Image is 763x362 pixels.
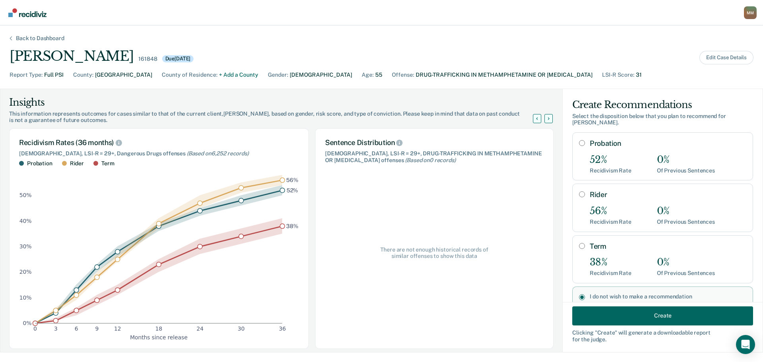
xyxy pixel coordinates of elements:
[10,48,134,64] div: [PERSON_NAME]
[95,71,152,79] div: [GEOGRAPHIC_DATA]
[699,51,753,64] button: Edit Case Details
[287,187,298,193] text: 52%
[19,192,32,198] text: 50%
[9,110,542,124] div: This information represents outcomes for cases similar to that of the current client, [PERSON_NAM...
[95,325,99,332] text: 9
[572,329,753,343] div: Clicking " Create " will generate a downloadable report for the judge.
[362,71,374,79] div: Age :
[657,270,715,277] div: Of Previous Sentences
[657,154,715,166] div: 0%
[590,257,631,268] div: 38%
[405,157,455,163] span: (Based on 0 records )
[590,219,631,225] div: Recidivism Rate
[70,160,84,167] div: Rider
[130,334,188,340] text: Months since release
[657,219,715,225] div: Of Previous Sentences
[162,71,217,79] div: County of Residence :
[54,325,58,332] text: 3
[286,176,298,183] text: 56%
[590,205,631,217] div: 56%
[590,167,631,174] div: Recidivism Rate
[19,243,32,250] text: 30%
[325,150,544,164] div: [DEMOGRAPHIC_DATA], LSI-R = 29+, DRUG-TRAFFICKING IN METHAMPHETAMINE OR [MEDICAL_DATA] offenses
[290,71,352,79] div: [DEMOGRAPHIC_DATA]
[19,150,299,157] div: [DEMOGRAPHIC_DATA], LSI-R = 29+, Dangerous Drugs offenses
[590,190,746,199] label: Rider
[636,71,642,79] div: 31
[19,269,32,275] text: 20%
[187,150,249,157] span: (Based on 6,252 records )
[44,71,64,79] div: Full PSI
[392,71,414,79] div: Offense :
[162,55,194,62] div: Due [DATE]
[19,138,299,147] div: Recidivism Rates (36 months)
[744,6,757,19] div: M M
[130,334,188,340] g: x-axis label
[73,71,93,79] div: County :
[75,325,78,332] text: 6
[657,167,715,174] div: Of Previous Sentences
[590,154,631,166] div: 52%
[6,35,74,42] div: Back to Dashboard
[744,6,757,19] button: Profile dropdown button
[590,293,746,300] label: I do not wish to make a recommendation
[33,325,286,332] g: x-axis tick label
[196,325,203,332] text: 24
[378,246,491,260] span: There are not enough historical records of similar offenses to show this data
[138,56,157,62] div: 161848
[27,160,52,167] div: Probation
[19,217,32,224] text: 40%
[736,335,755,354] div: Open Intercom Messenger
[155,325,163,332] text: 18
[657,257,715,268] div: 0%
[238,325,245,332] text: 30
[114,325,121,332] text: 12
[23,320,32,326] text: 0%
[268,71,288,79] div: Gender :
[9,96,542,109] div: Insights
[375,71,382,79] div: 55
[572,99,753,111] div: Create Recommendations
[279,325,286,332] text: 36
[286,176,298,229] g: text
[416,71,593,79] div: DRUG-TRAFFICKING IN METHAMPHETAMINE OR [MEDICAL_DATA]
[33,325,37,332] text: 0
[602,71,634,79] div: LSI-R Score :
[590,270,631,277] div: Recidivism Rate
[286,223,298,229] text: 38%
[19,294,32,300] text: 10%
[657,205,715,217] div: 0%
[590,242,746,251] label: Term
[10,71,43,79] div: Report Type :
[590,139,746,148] label: Probation
[8,8,46,17] img: Recidiviz
[101,160,114,167] div: Term
[35,175,282,323] g: area
[572,306,753,325] button: Create
[325,138,544,147] div: Sentence Distribution
[19,192,32,326] g: y-axis tick label
[219,71,258,79] div: + Add a County
[572,113,753,126] div: Select the disposition below that you plan to recommend for [PERSON_NAME] .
